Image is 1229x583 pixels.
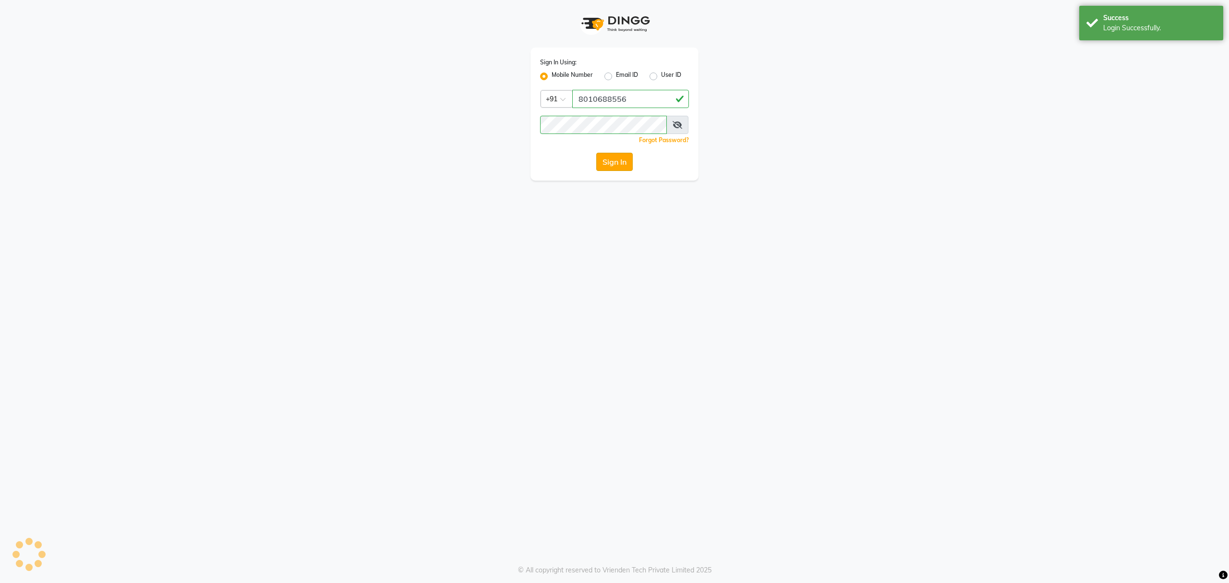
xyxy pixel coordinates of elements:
button: Sign In [596,153,633,171]
div: Login Successfully. [1103,23,1216,33]
label: Sign In Using: [540,58,577,67]
label: Email ID [616,71,638,82]
label: User ID [661,71,681,82]
img: logo1.svg [576,10,653,38]
input: Username [572,90,689,108]
a: Forgot Password? [639,136,689,144]
input: Username [540,116,667,134]
label: Mobile Number [552,71,593,82]
div: Success [1103,13,1216,23]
